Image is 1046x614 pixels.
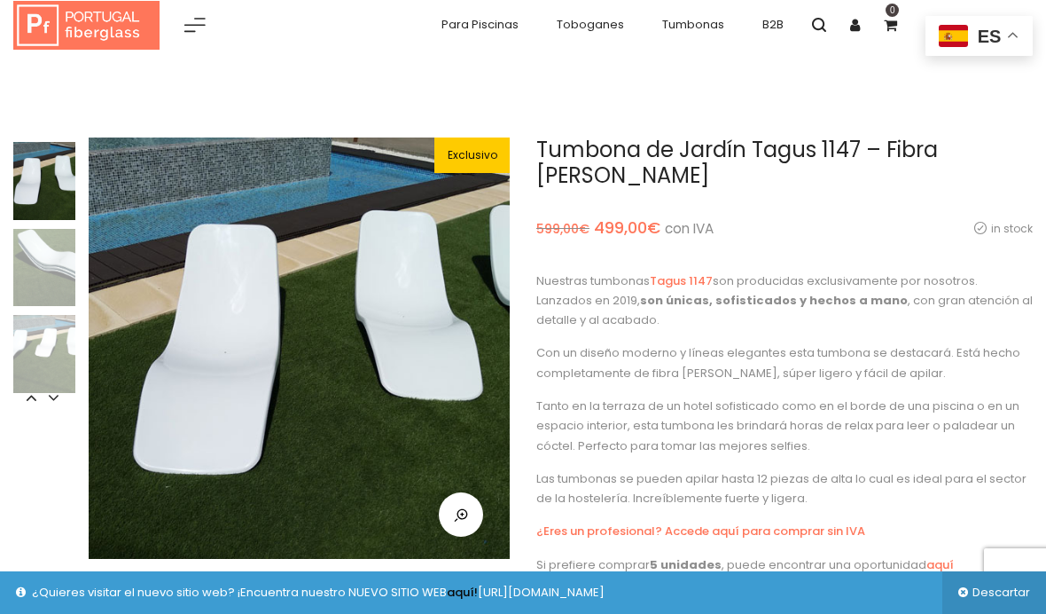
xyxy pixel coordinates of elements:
p: Si prefiere comprar , puede encontrar una oportunidad [536,555,1033,575]
a: Toboganes [548,7,633,43]
span: € [647,216,660,239]
img: 545x545-6-Tumbona-Tagus-1147-para-Playa-Piscina-Jardín-Terraza-Balcón-Porche-Hotel-de-Playa-o-Pis... [89,138,510,559]
p: Tanto en la terraza de un hotel sofisticado como en el borde de una piscina o en un espacio inter... [536,397,1033,456]
a: Tumbonas [653,7,733,43]
bdi: 499,00 [594,216,660,239]
p: Nuestras tumbonas son producidas exclusivamente por nosotros. Lanzados en 2019, , con gran atenci... [536,272,1033,331]
a: 0 [872,7,908,43]
span: € [579,220,589,238]
img: 545x545-10-Tumbona-Tagus-1147-para-Playa-Piscina-Jard%C3%ADn-Terraza-Balc%C3%B3n-Porche-Hotel-de-... [13,229,75,307]
span: 0 [886,4,899,17]
p: Con un diseño moderno y líneas elegantes esta tumbona se destacará. Está hecho completamente de f... [536,343,1033,383]
a: Descartar [942,571,1046,614]
span: Para Piscinas [441,16,519,33]
a: B2B [753,7,792,43]
h1: Tumbona de Jardín Tagus 1147 – Fibra [PERSON_NAME] [536,138,1033,189]
span: Exclusivo [448,147,497,162]
span: B2B [762,16,784,33]
strong: 5 unidades [650,556,722,573]
a: Para Piscinas [433,7,527,43]
a: Tagus 1147 [650,272,713,289]
small: con IVA [665,219,714,238]
bdi: 599,00 [536,220,589,238]
span: Tumbonas [662,16,724,33]
span: Toboganes [557,16,624,33]
strong: son únicas, sofisticados y hechos a mano [640,292,908,309]
span: es [978,27,1002,46]
img: 545x545-6-Tumbona-Tagus-1147-para-Playa-Piscina-Jard%C3%ADn-Terraza-Balc%C3%B3n-Porche-Hotel-de-P... [13,142,75,220]
a: aquí [926,556,954,573]
a: ¿Eres un profesional? Accede aquí para comprar sin IVA [536,523,865,539]
img: 545x545-5-Tumbona-Tagus-1147-para-Playa-Piscina-Jard%C3%ADn-Terraza-Balc%C3%B3n-Porche-Hotel-de-P... [13,315,75,393]
img: es [939,25,968,47]
img: Portugal fiberglass ES [13,1,160,51]
a: aquí! [447,584,478,601]
p: in stock [970,220,1033,239]
p: Las tumbonas se pueden apilar hasta 12 piezas de alta lo cual es ideal para el sector de la hoste... [536,469,1033,509]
